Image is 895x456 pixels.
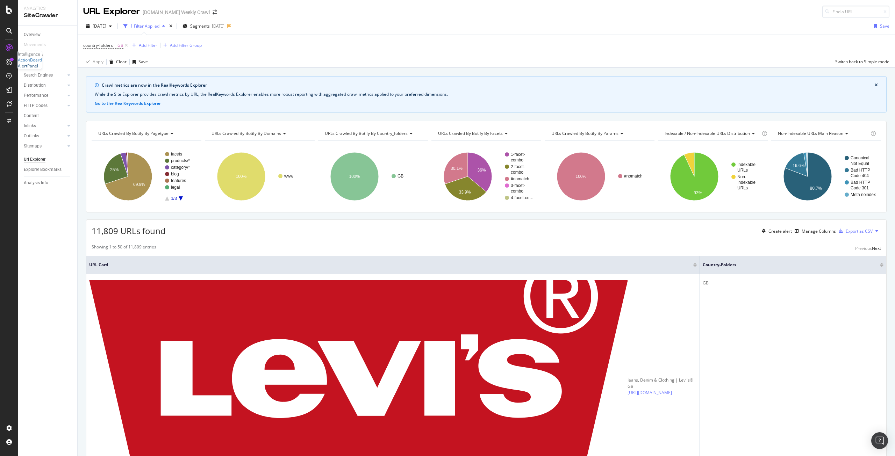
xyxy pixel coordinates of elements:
[171,165,190,170] text: category/*
[143,9,210,16] div: [DOMAIN_NAME] Weekly Crawl
[871,432,888,449] div: Open Intercom Messenger
[24,102,48,109] div: HTTP Codes
[872,245,881,251] div: Next
[737,174,746,179] text: Non-
[694,190,702,195] text: 93%
[438,130,503,136] span: URLs Crawled By Botify By facets
[511,195,534,200] text: 4-facet-co…
[851,192,876,197] text: Meta noindex
[771,146,881,207] svg: A chart.
[624,174,643,179] text: #nomatch
[284,174,293,179] text: www
[459,190,471,195] text: 33.9%
[24,31,72,38] a: Overview
[851,168,870,173] text: Bad HTTP
[171,196,177,201] text: 1/3
[213,10,217,15] div: arrow-right-arrow-left
[92,146,201,207] svg: A chart.
[737,162,756,167] text: Indexable
[511,170,523,175] text: combo
[832,56,889,67] button: Switch back to Simple mode
[658,146,768,207] svg: A chart.
[24,122,65,130] a: Inlinks
[511,176,529,181] text: #nomatch
[24,82,46,89] div: Distribution
[846,228,873,234] div: Export as CSV
[24,72,53,79] div: Search Engines
[170,42,202,48] div: Add Filter Group
[24,179,72,187] a: Analysis Info
[24,166,72,173] a: Explorer Bookmarks
[628,390,672,396] a: [URL][DOMAIN_NAME]
[778,130,843,136] span: Non-Indexable URLs Main Reason
[117,41,123,50] span: GB
[24,6,72,12] div: Analytics
[437,128,535,139] h4: URLs Crawled By Botify By facets
[802,228,836,234] div: Manage Columns
[116,59,127,65] div: Clear
[851,161,869,166] text: Not Equal
[130,23,159,29] div: 1 Filter Applied
[24,112,72,120] a: Content
[511,164,525,169] text: 2-facet-
[793,163,804,168] text: 16.6%
[130,56,148,67] button: Save
[171,178,186,183] text: features
[24,31,41,38] div: Overview
[511,158,523,162] text: combo
[24,112,39,120] div: Content
[83,21,115,32] button: [DATE]
[83,56,103,67] button: Apply
[24,82,65,89] a: Distribution
[703,280,883,286] div: GB
[323,128,422,139] h4: URLs Crawled By Botify By country_folders
[511,189,523,194] text: combo
[550,128,648,139] h4: URLs Crawled By Botify By params
[855,244,872,252] button: Previous
[24,156,72,163] a: Url Explorer
[160,41,202,50] button: Add Filter Group
[511,183,525,188] text: 3-facet-
[477,168,486,173] text: 36%
[102,82,875,88] div: Crawl metrics are now in the RealKeywords Explorer
[851,186,869,190] text: Code 301
[851,155,869,160] text: Canonical
[24,41,46,49] div: Movements
[737,180,756,185] text: Indexable
[171,158,190,163] text: products/*
[349,174,360,179] text: 100%
[24,143,65,150] a: Sitemaps
[318,146,428,207] div: A chart.
[95,91,878,97] div: While the Site Explorer provides crawl metrics by URL, the RealKeywords Explorer enables more rob...
[851,173,869,178] text: Code 404
[121,21,168,32] button: 1 Filter Applied
[236,174,246,179] text: 100%
[86,76,887,113] div: info banner
[873,81,880,90] button: close banner
[139,42,157,48] div: Add Filter
[737,186,748,190] text: URLs
[24,72,65,79] a: Search Engines
[92,244,156,252] div: Showing 1 to 50 of 11,809 entries
[205,146,315,207] svg: A chart.
[138,59,148,65] div: Save
[545,146,654,207] svg: A chart.
[24,143,42,150] div: Sitemaps
[18,63,38,69] a: AlertPanel
[431,146,541,207] svg: A chart.
[663,128,760,139] h4: Indexable / Non-Indexable URLs Distribution
[836,225,873,237] button: Export as CSV
[212,130,281,136] span: URLs Crawled By Botify By domains
[792,227,836,235] button: Manage Columns
[325,130,408,136] span: URLs Crawled By Botify By country_folders
[551,130,618,136] span: URLs Crawled By Botify By params
[871,21,889,32] button: Save
[114,42,116,48] span: =
[24,51,72,59] a: Segments
[665,130,750,136] span: Indexable / Non-Indexable URLs distribution
[872,244,881,252] button: Next
[24,156,45,163] div: Url Explorer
